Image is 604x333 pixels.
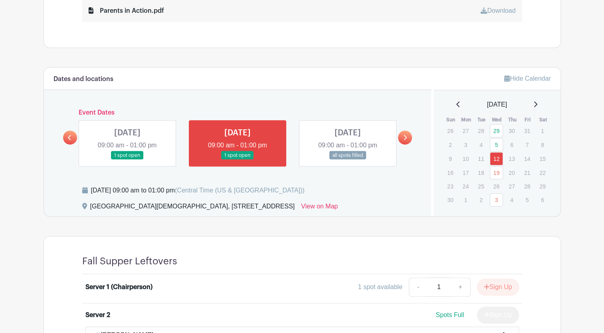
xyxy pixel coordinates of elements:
[459,180,472,192] p: 24
[505,194,518,206] p: 4
[481,7,515,14] a: Download
[490,138,503,151] a: 5
[490,152,503,165] a: 12
[77,109,398,117] h6: Event Dates
[536,194,549,206] p: 6
[521,125,534,137] p: 31
[459,166,472,179] p: 17
[505,139,518,151] p: 6
[490,166,503,179] a: 19
[505,153,518,165] p: 13
[536,153,549,165] p: 15
[521,180,534,192] p: 28
[443,116,459,124] th: Sun
[474,125,487,137] p: 28
[444,153,457,165] p: 9
[474,180,487,192] p: 25
[474,153,487,165] p: 11
[91,186,305,195] div: [DATE] 09:00 am to 01:00 pm
[536,125,549,137] p: 1
[444,180,457,192] p: 23
[505,125,518,137] p: 30
[521,194,534,206] p: 5
[505,166,518,179] p: 20
[490,124,503,137] a: 29
[520,116,536,124] th: Fri
[521,139,534,151] p: 7
[477,279,519,295] button: Sign Up
[536,139,549,151] p: 8
[536,180,549,192] p: 29
[444,166,457,179] p: 16
[536,166,549,179] p: 22
[474,166,487,179] p: 18
[444,125,457,137] p: 26
[474,139,487,151] p: 4
[505,180,518,192] p: 27
[504,75,551,82] a: Hide Calendar
[90,202,295,214] div: [GEOGRAPHIC_DATA][DEMOGRAPHIC_DATA], [STREET_ADDRESS]
[409,277,427,297] a: -
[490,193,503,206] a: 3
[490,180,503,192] p: 26
[459,116,474,124] th: Mon
[487,100,507,109] span: [DATE]
[358,282,402,292] div: 1 spot available
[459,194,472,206] p: 1
[474,116,489,124] th: Tue
[521,166,534,179] p: 21
[436,311,464,318] span: Spots Full
[82,256,177,267] h4: Fall Supper Leftovers
[459,125,472,137] p: 27
[489,116,505,124] th: Wed
[444,139,457,151] p: 2
[444,194,457,206] p: 30
[175,187,305,194] span: (Central Time (US & [GEOGRAPHIC_DATA]))
[505,116,520,124] th: Thu
[85,310,110,320] div: Server 2
[521,153,534,165] p: 14
[301,202,338,214] a: View on Map
[53,75,113,83] h6: Dates and locations
[450,277,470,297] a: +
[474,194,487,206] p: 2
[89,6,164,16] div: Parents in Action.pdf
[459,153,472,165] p: 10
[459,139,472,151] p: 3
[535,116,551,124] th: Sat
[85,282,152,292] div: Server 1 (Chairperson)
